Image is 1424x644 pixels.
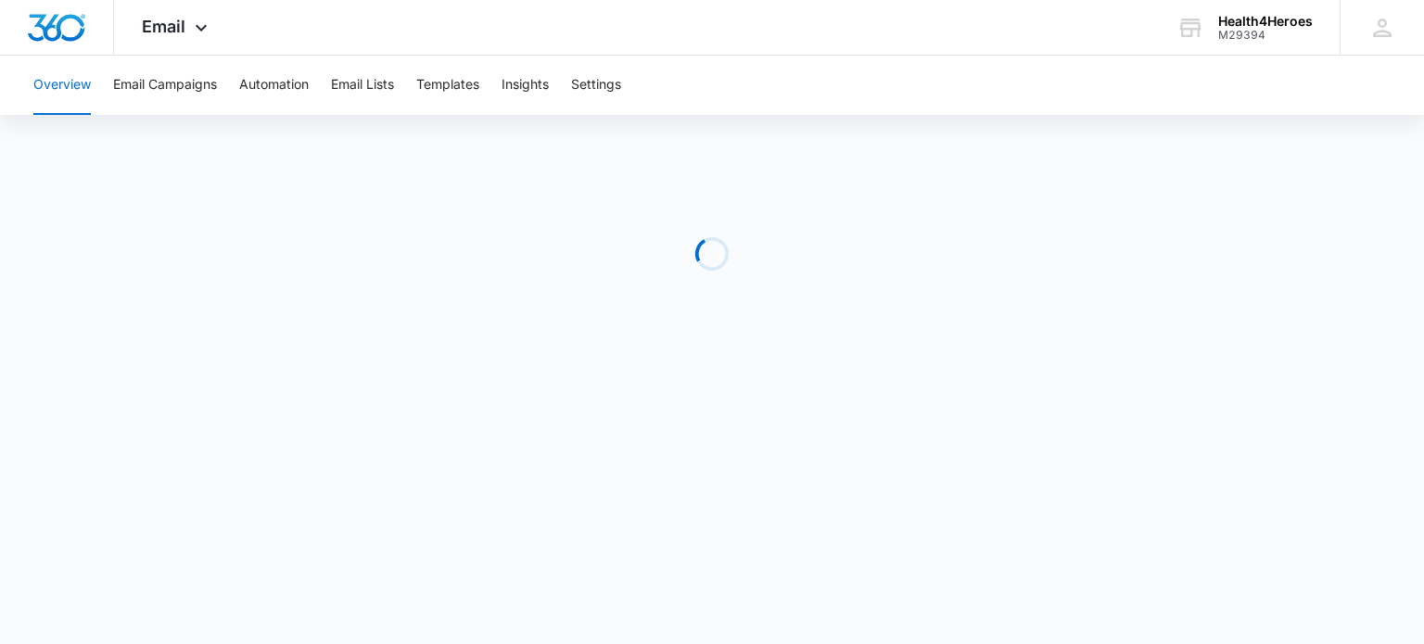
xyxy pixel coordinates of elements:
[331,56,394,115] button: Email Lists
[1218,14,1313,29] div: account name
[239,56,309,115] button: Automation
[142,17,185,36] span: Email
[416,56,479,115] button: Templates
[1218,29,1313,42] div: account id
[571,56,621,115] button: Settings
[113,56,217,115] button: Email Campaigns
[502,56,549,115] button: Insights
[33,56,91,115] button: Overview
